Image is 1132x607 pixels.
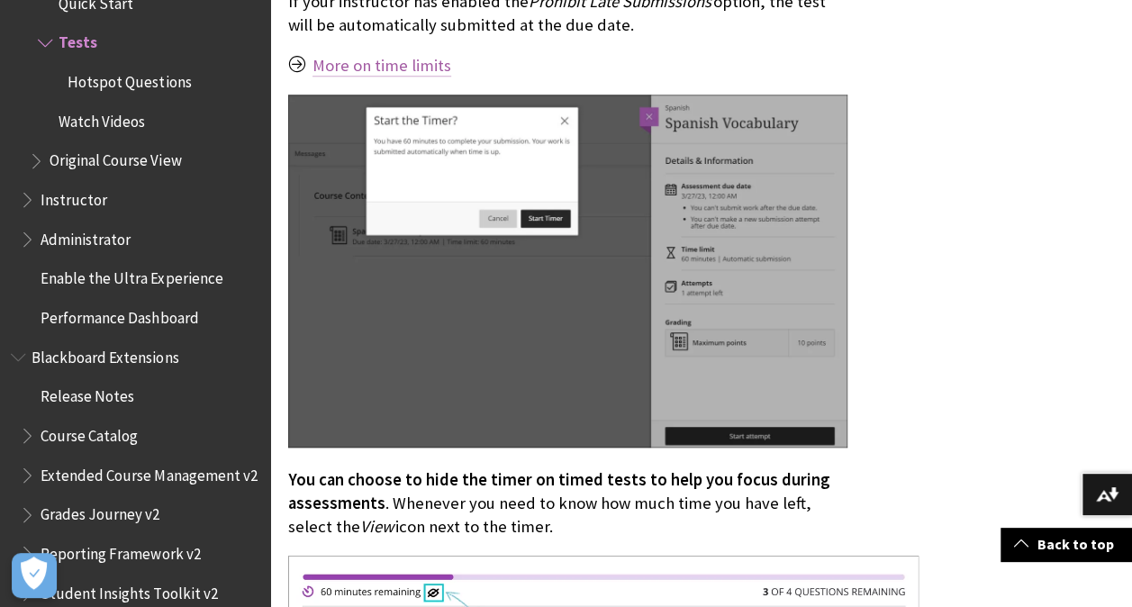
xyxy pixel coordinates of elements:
span: Watch Videos [59,106,145,131]
span: You can choose to hide the timer on timed tests to help you focus during assessments [288,469,830,513]
span: Original Course View [50,146,181,170]
span: Tests [59,28,97,52]
span: Grades Journey v2 [41,500,159,524]
span: Administrator [41,224,131,249]
span: Student Insights Toolkit v2 [41,578,217,602]
span: Extended Course Management v2 [41,460,257,485]
span: Course Catalog [41,421,138,445]
span: Release Notes [41,382,134,406]
a: More on time limits [312,55,451,77]
span: Reporting Framework v2 [41,539,200,563]
button: Open Preferences [12,553,57,598]
a: Back to top [1001,528,1132,561]
span: Performance Dashboard [41,303,198,327]
span: View [360,516,394,537]
span: Hotspot Questions [68,67,191,91]
p: . Whenever you need to know how much time you have left, select the icon next to the timer. [288,468,847,539]
span: Instructor [41,185,107,209]
span: Blackboard Extensions [32,342,178,367]
span: Enable the Ultra Experience [41,264,222,288]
